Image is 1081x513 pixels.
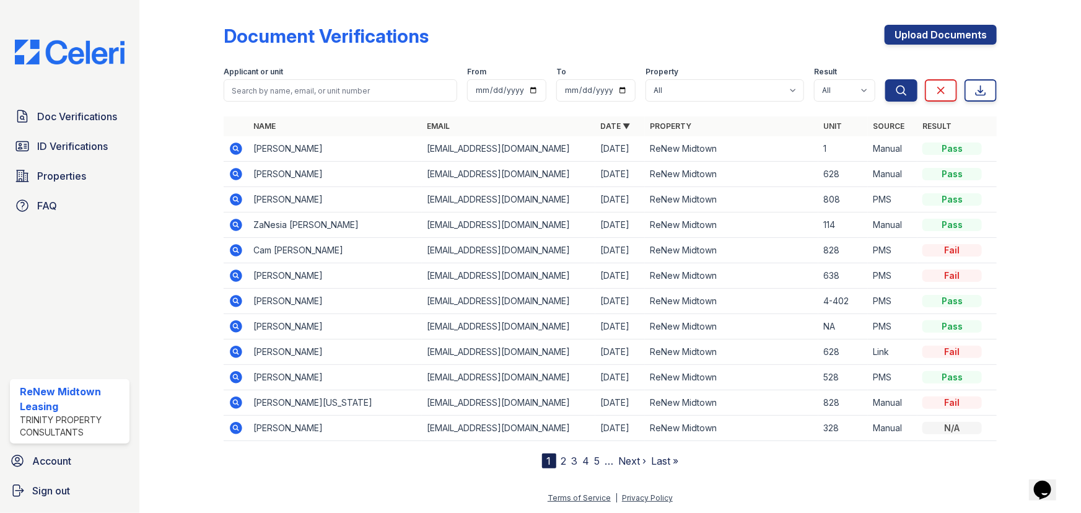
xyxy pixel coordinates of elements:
[818,187,868,213] td: 808
[224,67,283,77] label: Applicant or unit
[248,340,422,365] td: [PERSON_NAME]
[595,213,645,238] td: [DATE]
[868,390,917,416] td: Manual
[868,187,917,213] td: PMS
[556,67,566,77] label: To
[595,416,645,441] td: [DATE]
[645,365,818,390] td: ReNew Midtown
[224,79,457,102] input: Search by name, email, or unit number
[868,136,917,162] td: Manual
[818,289,868,314] td: 4-402
[922,121,952,131] a: Result
[645,162,818,187] td: ReNew Midtown
[818,340,868,365] td: 628
[37,139,108,154] span: ID Verifications
[885,25,997,45] a: Upload Documents
[868,289,917,314] td: PMS
[20,414,125,439] div: Trinity Property Consultants
[248,263,422,289] td: [PERSON_NAME]
[818,365,868,390] td: 528
[645,390,818,416] td: ReNew Midtown
[248,314,422,340] td: [PERSON_NAME]
[645,314,818,340] td: ReNew Midtown
[548,493,611,502] a: Terms of Service
[595,187,645,213] td: [DATE]
[645,416,818,441] td: ReNew Midtown
[645,187,818,213] td: ReNew Midtown
[595,238,645,263] td: [DATE]
[652,455,679,467] a: Last »
[248,390,422,416] td: [PERSON_NAME][US_STATE]
[922,142,982,155] div: Pass
[650,121,691,131] a: Property
[922,168,982,180] div: Pass
[422,314,595,340] td: [EMAIL_ADDRESS][DOMAIN_NAME]
[253,121,276,131] a: Name
[422,289,595,314] td: [EMAIL_ADDRESS][DOMAIN_NAME]
[595,314,645,340] td: [DATE]
[646,67,678,77] label: Property
[422,365,595,390] td: [EMAIL_ADDRESS][DOMAIN_NAME]
[818,263,868,289] td: 638
[818,314,868,340] td: NA
[595,340,645,365] td: [DATE]
[645,340,818,365] td: ReNew Midtown
[224,25,429,47] div: Document Verifications
[248,187,422,213] td: [PERSON_NAME]
[595,263,645,289] td: [DATE]
[595,455,600,467] a: 5
[542,454,556,468] div: 1
[922,346,982,358] div: Fail
[922,244,982,256] div: Fail
[1029,463,1069,501] iframe: chat widget
[37,109,117,124] span: Doc Verifications
[5,449,134,473] a: Account
[922,397,982,409] div: Fail
[615,493,618,502] div: |
[922,295,982,307] div: Pass
[645,289,818,314] td: ReNew Midtown
[818,238,868,263] td: 828
[818,136,868,162] td: 1
[422,416,595,441] td: [EMAIL_ADDRESS][DOMAIN_NAME]
[619,455,647,467] a: Next ›
[595,390,645,416] td: [DATE]
[32,454,71,468] span: Account
[583,455,590,467] a: 4
[37,198,57,213] span: FAQ
[5,40,134,64] img: CE_Logo_Blue-a8612792a0a2168367f1c8372b55b34899dd931a85d93a1a3d3e32e68fde9ad4.png
[422,390,595,416] td: [EMAIL_ADDRESS][DOMAIN_NAME]
[37,169,86,183] span: Properties
[595,136,645,162] td: [DATE]
[922,371,982,384] div: Pass
[248,289,422,314] td: [PERSON_NAME]
[600,121,630,131] a: Date ▼
[645,238,818,263] td: ReNew Midtown
[595,365,645,390] td: [DATE]
[422,340,595,365] td: [EMAIL_ADDRESS][DOMAIN_NAME]
[868,213,917,238] td: Manual
[605,454,614,468] span: …
[868,263,917,289] td: PMS
[922,219,982,231] div: Pass
[422,162,595,187] td: [EMAIL_ADDRESS][DOMAIN_NAME]
[868,365,917,390] td: PMS
[248,136,422,162] td: [PERSON_NAME]
[422,263,595,289] td: [EMAIL_ADDRESS][DOMAIN_NAME]
[422,187,595,213] td: [EMAIL_ADDRESS][DOMAIN_NAME]
[248,365,422,390] td: [PERSON_NAME]
[922,193,982,206] div: Pass
[248,238,422,263] td: Cam [PERSON_NAME]
[645,263,818,289] td: ReNew Midtown
[922,320,982,333] div: Pass
[868,314,917,340] td: PMS
[873,121,904,131] a: Source
[20,384,125,414] div: ReNew Midtown Leasing
[645,136,818,162] td: ReNew Midtown
[10,164,129,188] a: Properties
[868,162,917,187] td: Manual
[248,213,422,238] td: ZaNesia [PERSON_NAME]
[922,270,982,282] div: Fail
[248,416,422,441] td: [PERSON_NAME]
[10,134,129,159] a: ID Verifications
